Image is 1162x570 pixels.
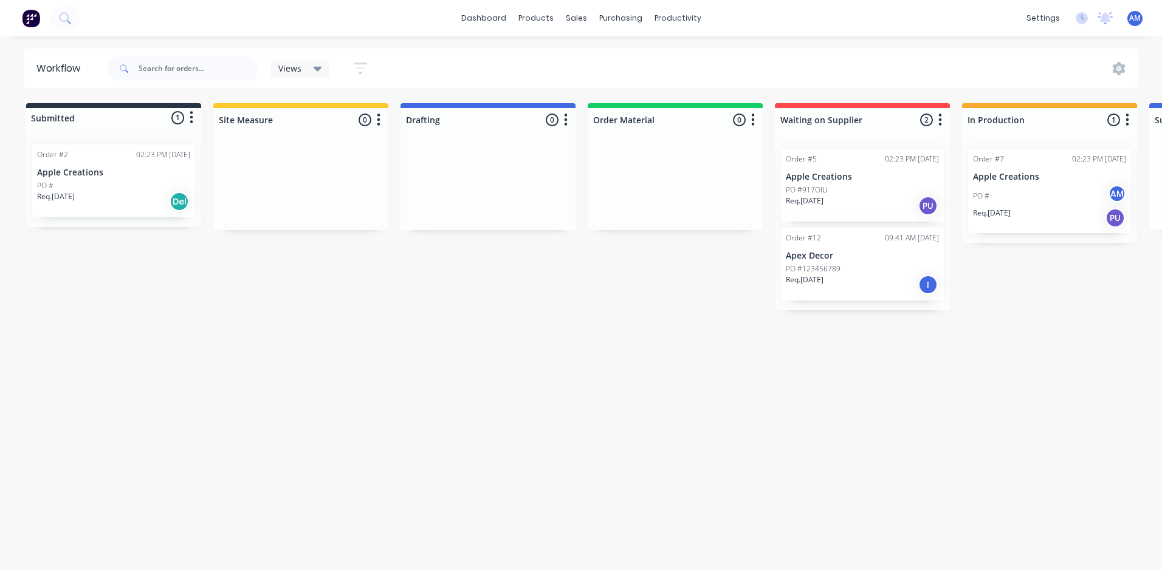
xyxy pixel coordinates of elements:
[37,149,68,160] div: Order #2
[781,228,944,300] div: Order #1209:41 AM [DATE]Apex DecorPO #123456789Req.[DATE]I
[918,196,938,215] div: PU
[1129,13,1141,24] span: AM
[1072,154,1126,165] div: 02:23 PM [DATE]
[786,185,828,195] p: PO #917OIU
[37,168,190,178] p: Apple Creations
[786,274,823,285] p: Req. [DATE]
[973,208,1011,219] p: Req. [DATE]
[1105,208,1125,228] div: PU
[786,251,939,261] p: Apex Decor
[170,192,189,211] div: Del
[593,9,648,27] div: purchasing
[36,61,86,76] div: Workflow
[37,191,75,202] p: Req. [DATE]
[885,232,939,243] div: 09:41 AM [DATE]
[885,154,939,165] div: 02:23 PM [DATE]
[973,172,1126,182] p: Apple Creations
[973,191,989,202] p: PO #
[781,149,944,222] div: Order #502:23 PM [DATE]Apple CreationsPO #917OIUReq.[DATE]PU
[32,144,195,217] div: Order #202:23 PM [DATE]Apple CreationsPO #Req.[DATE]Del
[786,232,821,243] div: Order #12
[139,56,259,81] input: Search for orders...
[37,180,53,191] p: PO #
[1020,9,1066,27] div: settings
[918,275,938,294] div: I
[786,263,841,274] p: PO #123456789
[136,149,190,160] div: 02:23 PM [DATE]
[648,9,707,27] div: productivity
[786,154,817,165] div: Order #5
[786,195,823,206] p: Req. [DATE]
[973,154,1004,165] div: Order #7
[278,62,301,75] span: Views
[560,9,593,27] div: sales
[1108,185,1126,203] div: AM
[786,172,939,182] p: Apple Creations
[22,9,40,27] img: Factory
[512,9,560,27] div: products
[455,9,512,27] a: dashboard
[968,149,1131,233] div: Order #702:23 PM [DATE]Apple CreationsPO #AMReq.[DATE]PU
